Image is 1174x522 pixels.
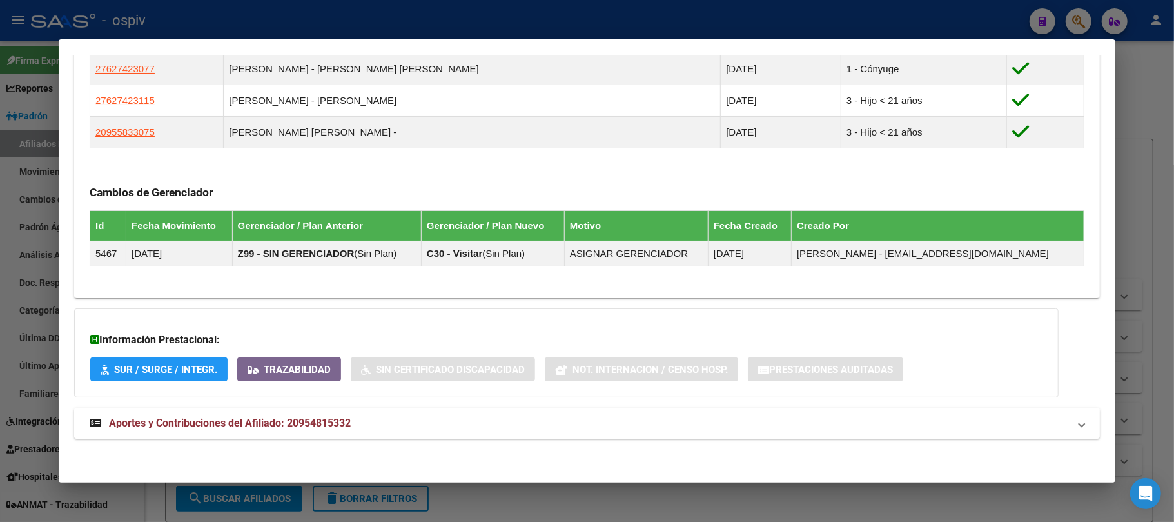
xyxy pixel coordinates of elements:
[232,211,421,241] th: Gerenciador / Plan Anterior
[224,54,721,85] td: [PERSON_NAME] - [PERSON_NAME] [PERSON_NAME]
[708,241,791,266] td: [DATE]
[224,117,721,148] td: [PERSON_NAME] [PERSON_NAME] -
[90,185,1084,199] h3: Cambios de Gerenciador
[721,117,841,148] td: [DATE]
[109,417,351,429] span: Aportes y Contribuciones del Afiliado: 20954815332
[74,408,1100,439] mat-expansion-panel-header: Aportes y Contribuciones del Afiliado: 20954815332
[841,85,1006,117] td: 3 - Hijo < 21 años
[376,364,525,376] span: Sin Certificado Discapacidad
[769,364,893,376] span: Prestaciones Auditadas
[427,248,482,259] strong: C30 - Visitar
[421,211,564,241] th: Gerenciador / Plan Nuevo
[545,357,738,381] button: Not. Internacion / Censo Hosp.
[95,63,155,74] span: 27627423077
[572,364,728,376] span: Not. Internacion / Censo Hosp.
[90,332,1042,348] h3: Información Prestacional:
[95,95,155,106] span: 27627423115
[564,241,708,266] td: ASIGNAR GERENCIADOR
[90,241,126,266] td: 5467
[792,211,1084,241] th: Creado Por
[126,241,232,266] td: [DATE]
[232,241,421,266] td: ( )
[238,248,355,259] strong: Z99 - SIN GERENCIADOR
[708,211,791,241] th: Fecha Creado
[721,85,841,117] td: [DATE]
[485,248,522,259] span: Sin Plan
[114,364,217,376] span: SUR / SURGE / INTEGR.
[126,211,232,241] th: Fecha Movimiento
[841,54,1006,85] td: 1 - Cónyuge
[357,248,393,259] span: Sin Plan
[351,357,535,381] button: Sin Certificado Discapacidad
[721,54,841,85] td: [DATE]
[90,211,126,241] th: Id
[224,85,721,117] td: [PERSON_NAME] - [PERSON_NAME]
[564,211,708,241] th: Motivo
[1130,478,1161,509] div: Open Intercom Messenger
[95,126,155,137] span: 20955833075
[841,117,1006,148] td: 3 - Hijo < 21 años
[748,357,903,381] button: Prestaciones Auditadas
[421,241,564,266] td: ( )
[264,364,331,376] span: Trazabilidad
[90,357,228,381] button: SUR / SURGE / INTEGR.
[792,241,1084,266] td: [PERSON_NAME] - [EMAIL_ADDRESS][DOMAIN_NAME]
[237,357,341,381] button: Trazabilidad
